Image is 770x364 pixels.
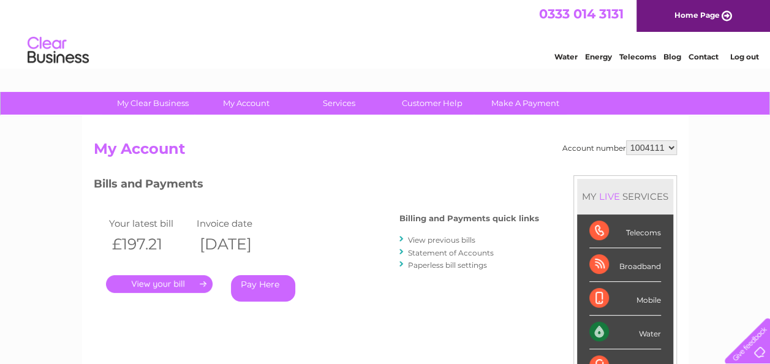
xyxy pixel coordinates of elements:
a: View previous bills [408,235,475,245]
h3: Bills and Payments [94,175,539,197]
td: Invoice date [194,215,282,232]
a: Services [289,92,390,115]
div: MY SERVICES [577,179,673,214]
a: Paperless bill settings [408,260,487,270]
a: Blog [663,52,681,61]
td: Your latest bill [106,215,194,232]
div: Water [589,316,661,349]
a: 0333 014 3131 [539,6,624,21]
th: [DATE] [194,232,282,257]
a: Customer Help [382,92,483,115]
a: . [106,275,213,293]
a: My Account [195,92,296,115]
img: logo.png [27,32,89,69]
div: Account number [562,140,677,155]
a: Make A Payment [475,92,576,115]
h4: Billing and Payments quick links [399,214,539,223]
a: Statement of Accounts [408,248,494,257]
a: Contact [689,52,719,61]
a: Log out [730,52,758,61]
h2: My Account [94,140,677,164]
a: Pay Here [231,275,295,301]
a: Water [554,52,578,61]
a: Telecoms [619,52,656,61]
div: LIVE [597,191,622,202]
div: Broadband [589,248,661,282]
th: £197.21 [106,232,194,257]
a: My Clear Business [102,92,203,115]
a: Energy [585,52,612,61]
div: Clear Business is a trading name of Verastar Limited (registered in [GEOGRAPHIC_DATA] No. 3667643... [96,7,675,59]
div: Mobile [589,282,661,316]
div: Telecoms [589,214,661,248]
